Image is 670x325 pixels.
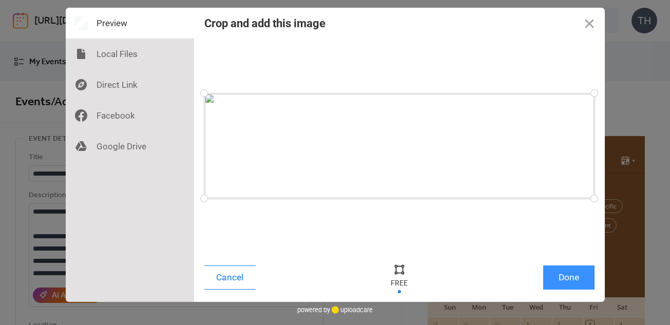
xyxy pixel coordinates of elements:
[66,39,194,69] div: Local Files
[66,69,194,100] div: Direct Link
[204,17,326,30] div: Crop and add this image
[574,8,605,39] button: Close
[297,302,373,317] div: powered by
[66,8,194,39] div: Preview
[66,131,194,162] div: Google Drive
[66,100,194,131] div: Facebook
[543,265,595,290] button: Done
[330,306,373,314] a: uploadcare
[204,265,256,290] button: Cancel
